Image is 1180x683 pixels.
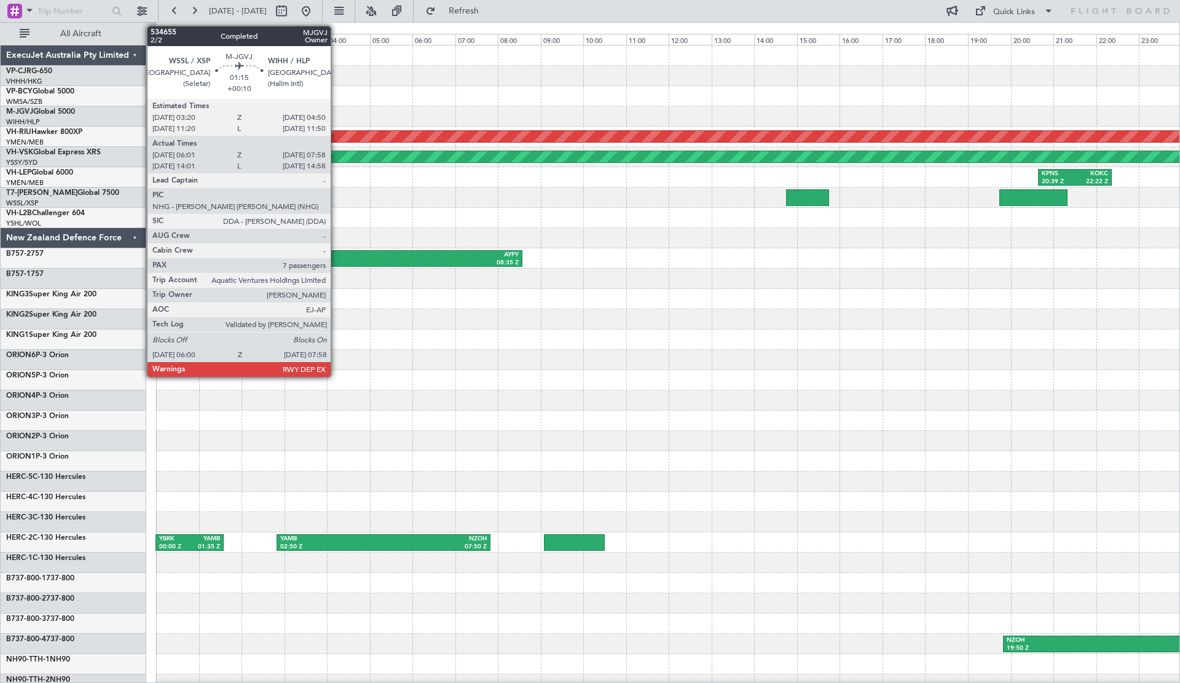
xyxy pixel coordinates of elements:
[6,138,44,147] a: YMEN/MEB
[6,473,33,481] span: HERC-5
[6,199,39,208] a: WSSL/XSP
[189,543,219,551] div: 01:35 Z
[754,34,797,45] div: 14:00
[6,453,69,460] a: ORION1P-3 Orion
[6,413,36,420] span: ORION3
[840,34,883,45] div: 16:00
[6,555,33,562] span: HERC-1
[285,34,328,45] div: 03:00
[6,534,85,542] a: HERC-2C-130 Hercules
[6,169,73,176] a: VH-LEPGlobal 6000
[14,24,133,44] button: All Aircraft
[6,352,36,359] span: ORION6
[259,259,389,267] div: 02:20 Z
[455,34,498,45] div: 07:00
[6,128,82,136] a: VH-RIUHawker 800XP
[1042,178,1075,186] div: 20:39 Z
[280,535,383,543] div: YAMB
[993,6,1035,18] div: Quick Links
[6,615,74,623] a: B737-800-3737-800
[1042,170,1075,178] div: KPNS
[6,534,33,542] span: HERC-2
[541,34,584,45] div: 09:00
[6,352,69,359] a: ORION6P-3 Orion
[6,270,31,278] span: B757-1
[6,291,29,298] span: KING3
[6,636,46,643] span: B737-800-4
[583,34,626,45] div: 10:00
[1053,34,1096,45] div: 21:00
[6,68,52,75] a: VP-CJRG-650
[438,7,490,15] span: Refresh
[159,535,189,543] div: YBRK
[1075,170,1108,178] div: KOKC
[6,372,36,379] span: ORION5
[6,210,85,217] a: VH-L2BChallenger 604
[156,34,199,45] div: 00:00
[6,189,119,197] a: T7-[PERSON_NAME]Global 7500
[969,1,1060,21] button: Quick Links
[6,311,29,318] span: KING2
[797,34,840,45] div: 15:00
[6,77,42,86] a: VHHH/HKG
[6,494,85,501] a: HERC-4C-130 Hercules
[925,34,968,45] div: 18:00
[6,88,33,95] span: VP-BCY
[199,34,242,45] div: 01:00
[6,433,69,440] a: ORION2P-3 Orion
[420,1,494,21] button: Refresh
[6,372,69,379] a: ORION5P-3 Orion
[6,595,74,602] a: B737-800-2737-800
[6,149,33,156] span: VH-VSK
[6,331,96,339] a: KING1Super King Air 200
[6,219,41,228] a: YSHL/WOL
[6,210,32,217] span: VH-L2B
[6,97,42,106] a: WMSA/SZB
[6,656,50,663] span: NH90-TTH-1
[6,158,37,167] a: YSSY/SYD
[6,149,101,156] a: VH-VSKGlobal Express XRS
[6,68,31,75] span: VP-CJR
[389,251,519,259] div: AYPY
[6,392,36,400] span: ORION4
[6,331,29,339] span: KING1
[669,34,712,45] div: 12:00
[498,34,541,45] div: 08:00
[32,30,130,38] span: All Aircraft
[6,169,31,176] span: VH-LEP
[6,595,46,602] span: B737-800-2
[171,218,262,227] div: 02:34 Z
[1096,34,1139,45] div: 22:00
[6,178,44,188] a: YMEN/MEB
[6,108,75,116] a: M-JGVJGlobal 5000
[6,392,69,400] a: ORION4P-3 Orion
[6,656,70,663] a: NH90-TTH-1NH90
[6,413,69,420] a: ORION3P-3 Orion
[6,555,85,562] a: HERC-1C-130 Hercules
[6,108,33,116] span: M-JGVJ
[280,543,383,551] div: 02:50 Z
[383,535,487,543] div: NZOH
[1007,644,1158,653] div: 19:50 Z
[626,34,669,45] div: 11:00
[6,311,96,318] a: KING2Super King Air 200
[37,2,108,20] input: Trip Number
[6,88,74,95] a: VP-BCYGlobal 5000
[6,250,44,258] a: B757-2757
[242,34,285,45] div: 02:00
[158,25,205,35] div: [DATE] - [DATE]
[883,34,926,45] div: 17:00
[6,117,40,127] a: WIHH/HLP
[6,453,36,460] span: ORION1
[412,34,455,45] div: 06:00
[327,34,370,45] div: 04:00
[6,473,85,481] a: HERC-5C-130 Hercules
[389,259,519,267] div: 08:35 Z
[383,543,487,551] div: 07:50 Z
[968,34,1011,45] div: 19:00
[1075,178,1108,186] div: 22:22 Z
[712,34,755,45] div: 13:00
[370,34,413,45] div: 05:00
[6,270,44,278] a: B757-1757
[6,575,74,582] a: B737-800-1737-800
